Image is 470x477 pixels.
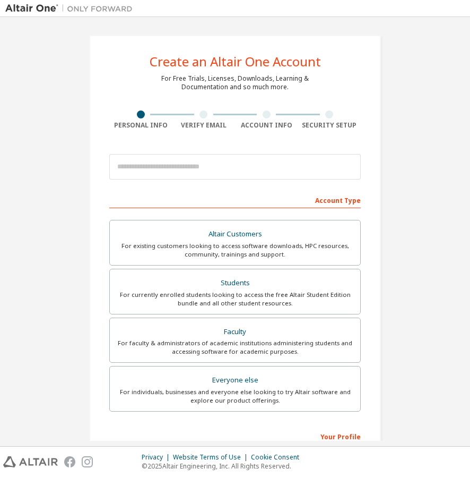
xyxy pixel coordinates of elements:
[3,456,58,467] img: altair_logo.svg
[161,74,309,91] div: For Free Trials, Licenses, Downloads, Learning & Documentation and so much more.
[109,428,361,445] div: Your Profile
[142,453,173,462] div: Privacy
[116,242,354,259] div: For existing customers looking to access software downloads, HPC resources, community, trainings ...
[116,388,354,405] div: For individuals, businesses and everyone else looking to try Altair software and explore our prod...
[235,121,298,130] div: Account Info
[142,462,306,471] p: © 2025 Altair Engineering, Inc. All Rights Reserved.
[5,3,138,14] img: Altair One
[64,456,75,467] img: facebook.svg
[116,325,354,339] div: Faculty
[298,121,361,130] div: Security Setup
[116,276,354,291] div: Students
[173,453,251,462] div: Website Terms of Use
[172,121,236,130] div: Verify Email
[116,339,354,356] div: For faculty & administrators of academic institutions administering students and accessing softwa...
[251,453,306,462] div: Cookie Consent
[116,227,354,242] div: Altair Customers
[109,191,361,208] div: Account Type
[116,291,354,308] div: For currently enrolled students looking to access the free Altair Student Edition bundle and all ...
[150,55,321,68] div: Create an Altair One Account
[109,121,172,130] div: Personal Info
[116,373,354,388] div: Everyone else
[82,456,93,467] img: instagram.svg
